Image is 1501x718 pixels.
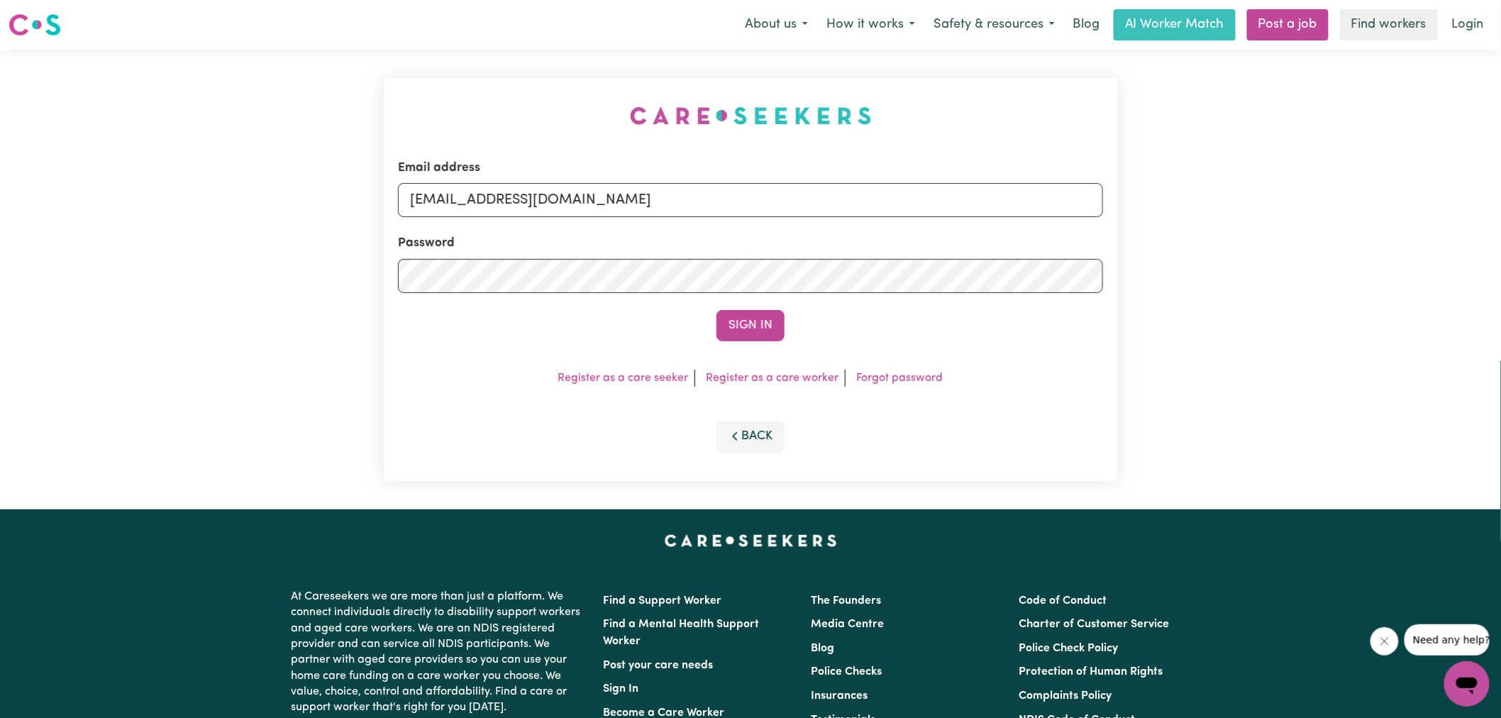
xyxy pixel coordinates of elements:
[1405,624,1490,656] iframe: Message from company
[1340,9,1438,40] a: Find workers
[1114,9,1236,40] a: AI Worker Match
[811,619,884,630] a: Media Centre
[1019,619,1170,630] a: Charter of Customer Service
[9,12,61,38] img: Careseekers logo
[1444,661,1490,707] iframe: Button to launch messaging window
[811,666,882,678] a: Police Checks
[716,421,785,452] button: Back
[1064,9,1108,40] a: Blog
[811,643,834,654] a: Blog
[9,10,86,21] span: Need any help?
[716,310,785,341] button: Sign In
[9,9,61,41] a: Careseekers logo
[398,183,1103,217] input: Email address
[1019,643,1119,654] a: Police Check Policy
[603,660,713,671] a: Post your care needs
[1019,690,1112,702] a: Complaints Policy
[811,690,868,702] a: Insurances
[603,683,638,695] a: Sign In
[736,10,817,40] button: About us
[1019,595,1107,607] a: Code of Conduct
[817,10,924,40] button: How it works
[1444,9,1492,40] a: Login
[558,372,689,384] a: Register as a care seeker
[857,372,943,384] a: Forgot password
[1019,666,1163,678] a: Protection of Human Rights
[924,10,1064,40] button: Safety & resources
[398,234,455,253] label: Password
[398,159,480,177] label: Email address
[707,372,839,384] a: Register as a care worker
[603,619,759,647] a: Find a Mental Health Support Worker
[811,595,881,607] a: The Founders
[665,535,837,546] a: Careseekers home page
[603,595,721,607] a: Find a Support Worker
[1370,627,1399,656] iframe: Close message
[1247,9,1329,40] a: Post a job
